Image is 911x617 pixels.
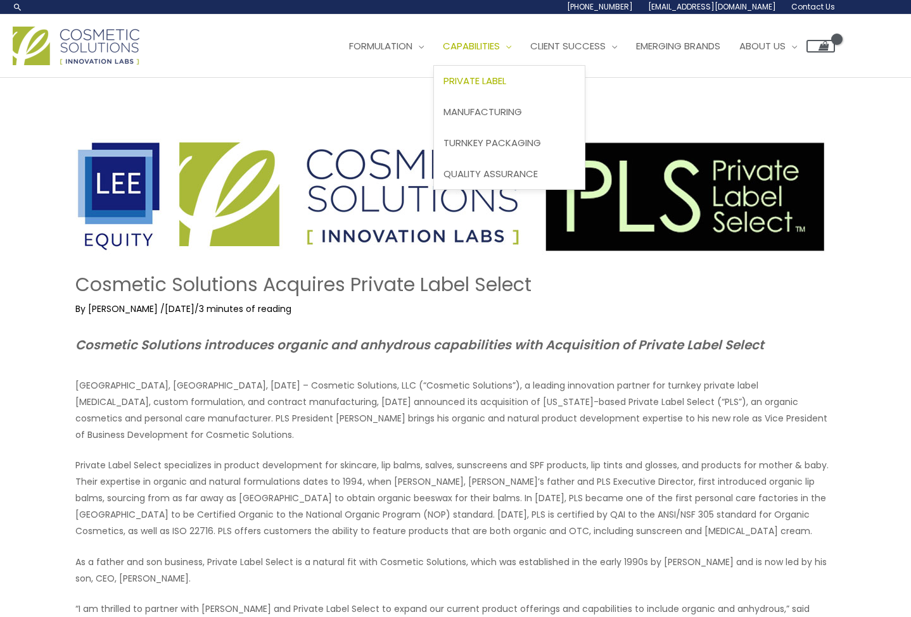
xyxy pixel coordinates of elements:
span: 3 minutes of reading [199,302,291,315]
img: pls acquisition image [75,139,828,256]
a: Quality Assurance [434,158,585,189]
span: Formulation [349,39,412,53]
em: Acquisition of Private Label Select [545,336,764,354]
span: [PERSON_NAME] [88,302,158,315]
span: Capabilities [443,39,500,53]
nav: Site Navigation [330,27,835,65]
a: Turnkey Packaging [434,127,585,158]
p: Private Label Select specializes in product development for skincare, lip balms, salves, sunscree... [75,457,836,539]
a: Formulation [340,27,433,65]
span: About Us [739,39,786,53]
span: Emerging Brands [636,39,720,53]
a: Private Label [434,66,585,97]
h1: Cosmetic Solutions Acquires Private Label Select [75,273,836,296]
span: [EMAIL_ADDRESS][DOMAIN_NAME] [648,1,776,12]
span: [PHONE_NUMBER] [567,1,633,12]
p: [GEOGRAPHIC_DATA], [GEOGRAPHIC_DATA], [DATE] – Cosmetic Solutions, LLC (“Cosmetic Solutions”), a ... [75,377,836,443]
img: Cosmetic Solutions Logo [13,27,139,65]
span: Turnkey Packaging [443,136,541,149]
a: Manufacturing [434,97,585,128]
a: About Us [730,27,806,65]
span: Client Success [530,39,606,53]
a: [PERSON_NAME] [88,302,160,315]
em: Cosmetic Solutions introduces organic and anhydrous capabilities with [75,336,542,354]
a: View Shopping Cart, empty [806,40,835,53]
div: By / / [75,302,836,315]
a: Emerging Brands [627,27,730,65]
a: Search icon link [13,2,23,12]
a: Capabilities [433,27,521,65]
span: Manufacturing [443,105,522,118]
span: [DATE] [165,302,194,315]
a: Client Success [521,27,627,65]
span: Contact Us [791,1,835,12]
p: As a father and son business, Private Label Select is a natural fit with Cosmetic Solutions, whic... [75,554,836,587]
span: Quality Assurance [443,167,538,180]
span: Private Label [443,74,506,87]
